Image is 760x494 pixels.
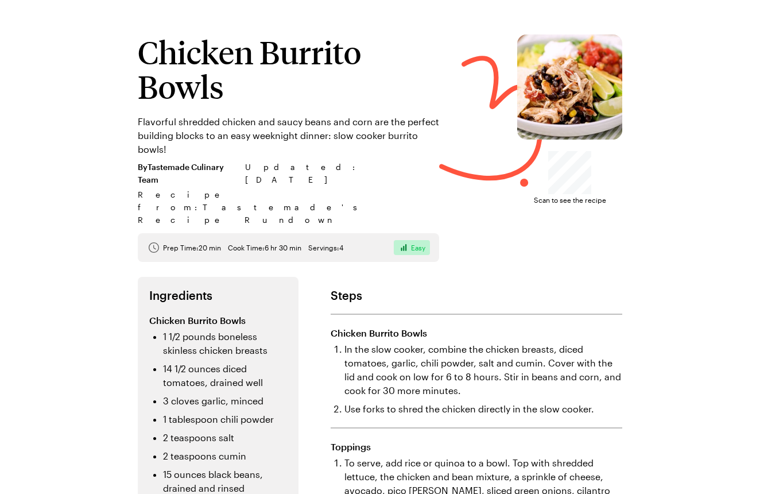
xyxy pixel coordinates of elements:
[534,194,606,206] span: Scan to see the recipe
[149,288,287,302] h2: Ingredients
[138,34,439,103] h1: Chicken Burrito Bowls
[308,243,343,252] span: Servings: 4
[138,188,439,226] span: Recipe from: Tastemade's Recipe Rundown
[331,440,622,454] h3: Toppings
[331,288,622,302] h2: Steps
[163,330,287,357] li: 1 1/2 pounds boneless skinless chicken breasts
[228,243,301,252] span: Cook Time: 6 hr 30 min
[138,161,238,186] span: By Tastemade Culinary Team
[344,402,622,416] li: Use forks to shred the chicken directly in the slow cooker.
[163,412,287,426] li: 1 tablespoon chili powder
[163,431,287,445] li: 2 teaspoons salt
[245,161,439,186] span: Updated : [DATE]
[517,34,622,140] img: Chicken Burrito Bowls
[411,243,425,252] span: Easy
[163,243,221,252] span: Prep Time: 20 min
[163,394,287,408] li: 3 cloves garlic, minced
[149,314,287,327] h3: Chicken Burrito Bowls
[163,362,287,389] li: 14 1/2 ounces diced tomatoes, drained well
[331,326,622,340] h3: Chicken Burrito Bowls
[344,342,622,397] li: In the slow cooker, combine the chicken breasts, diced tomatoes, garlic, chili powder, salt and c...
[163,449,287,463] li: 2 teaspoons cumin
[138,115,439,156] p: Flavorful shredded chicken and saucy beans and corn are the perfect building blocks to an easy we...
